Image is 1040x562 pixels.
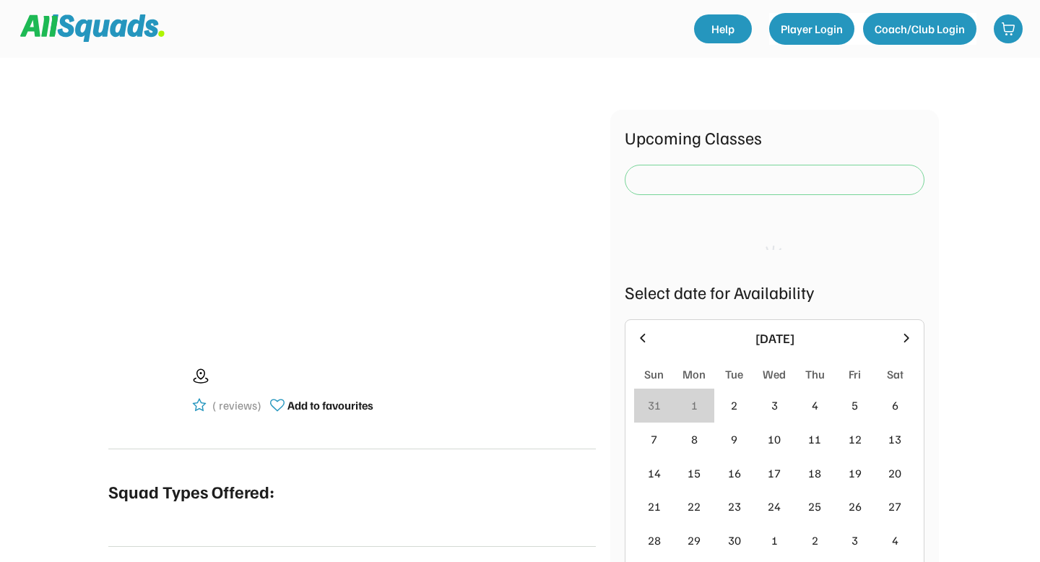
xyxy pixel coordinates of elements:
div: 27 [888,498,901,515]
div: ( reviews) [212,397,261,414]
button: Coach/Club Login [863,13,976,45]
div: 5 [851,397,858,414]
div: 24 [768,498,781,515]
div: 2 [731,397,737,414]
div: 4 [892,532,898,549]
a: Help [694,14,752,43]
div: Sun [644,366,664,383]
div: 17 [768,464,781,482]
div: 7 [651,431,657,448]
div: 3 [771,397,778,414]
div: 2 [812,532,818,549]
div: 21 [648,498,661,515]
div: 14 [648,464,661,482]
div: 4 [812,397,818,414]
div: 28 [648,532,661,549]
div: 26 [849,498,862,515]
div: Mon [682,366,706,383]
div: 23 [728,498,741,515]
div: 29 [688,532,701,549]
div: 31 [648,397,661,414]
div: 9 [731,431,737,448]
div: Squad Types Offered: [108,478,274,504]
div: 6 [892,397,898,414]
button: Player Login [769,13,854,45]
div: 13 [888,431,901,448]
div: 1 [691,397,698,414]
div: [DATE] [659,329,890,348]
img: yH5BAEAAAAALAAAAAABAAEAAAIBRAA7 [154,110,551,326]
div: Wed [763,366,786,383]
div: 22 [688,498,701,515]
img: shopping-cart-01%20%281%29.svg [1001,22,1015,36]
div: 10 [768,431,781,448]
div: 11 [808,431,821,448]
div: 12 [849,431,862,448]
img: Squad%20Logo.svg [20,14,165,42]
div: Thu [805,366,825,383]
div: 16 [728,464,741,482]
div: Select date for Availability [625,279,924,305]
div: Upcoming Classes [625,124,924,150]
img: yH5BAEAAAAALAAAAAABAAEAAAIBRAA7 [108,355,181,427]
div: 1 [771,532,778,549]
div: Sat [887,366,903,383]
div: 20 [888,464,901,482]
div: Fri [849,366,861,383]
div: 15 [688,464,701,482]
div: 25 [808,498,821,515]
div: Add to favourites [287,397,373,414]
div: Tue [725,366,743,383]
div: 19 [849,464,862,482]
div: 18 [808,464,821,482]
div: 3 [851,532,858,549]
div: 8 [691,431,698,448]
div: 30 [728,532,741,549]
